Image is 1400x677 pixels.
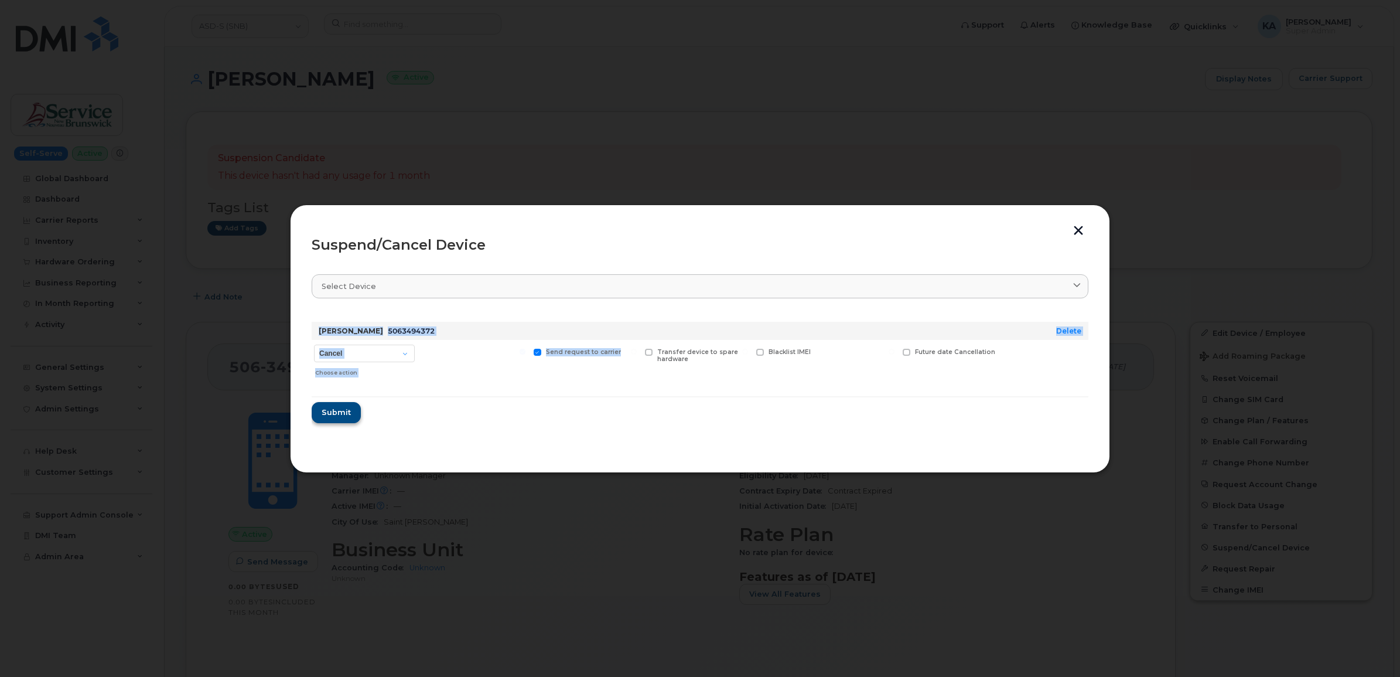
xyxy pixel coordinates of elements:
[322,281,376,292] span: Select device
[312,274,1088,298] a: Select device
[742,349,748,355] input: Blacklist IMEI
[657,348,738,363] span: Transfer device to spare hardware
[1056,326,1081,335] a: Delete
[312,402,361,423] button: Submit
[315,363,415,377] div: Choose action
[631,349,637,355] input: Transfer device to spare hardware
[322,407,351,418] span: Submit
[388,326,435,335] span: 5063494372
[915,348,995,356] span: Future date Cancellation
[546,348,621,356] span: Send request to carrier
[520,349,525,355] input: Send request to carrier
[889,349,894,355] input: Future date Cancellation
[319,326,383,335] strong: [PERSON_NAME]
[769,348,811,356] span: Blacklist IMEI
[312,238,1088,252] div: Suspend/Cancel Device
